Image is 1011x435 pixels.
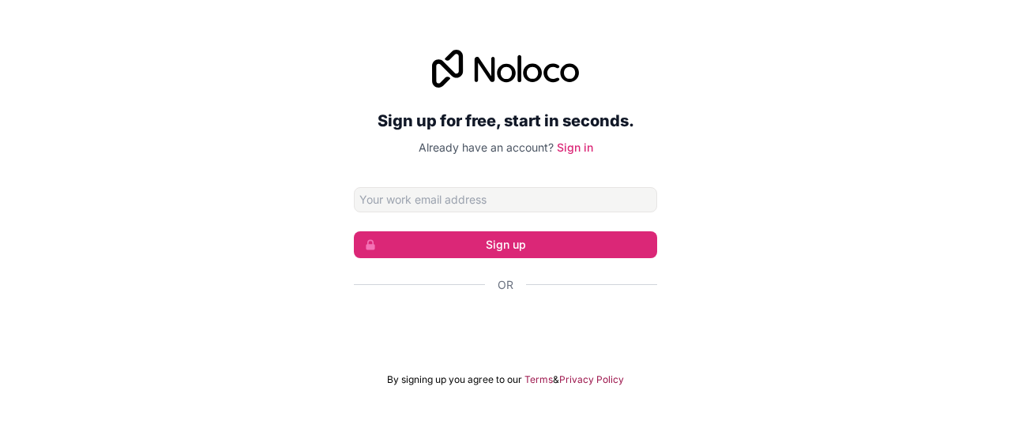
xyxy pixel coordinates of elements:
[46,92,58,104] img: tab_domain_overview_orange.svg
[44,25,77,38] div: v 4.0.25
[177,93,261,103] div: Keywords by Traffic
[63,93,141,103] div: Domain Overview
[553,373,559,386] span: &
[160,92,172,104] img: tab_keywords_by_traffic_grey.svg
[498,277,513,293] span: Or
[354,231,657,258] button: Sign up
[387,373,522,386] span: By signing up you agree to our
[25,41,38,54] img: website_grey.svg
[559,373,624,386] a: Privacy Policy
[41,41,174,54] div: Domain: [DOMAIN_NAME]
[346,310,665,345] iframe: Sign in with Google Button
[25,25,38,38] img: logo_orange.svg
[419,141,554,154] span: Already have an account?
[354,107,657,135] h2: Sign up for free, start in seconds.
[557,141,593,154] a: Sign in
[524,373,553,386] a: Terms
[354,187,657,212] input: Email address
